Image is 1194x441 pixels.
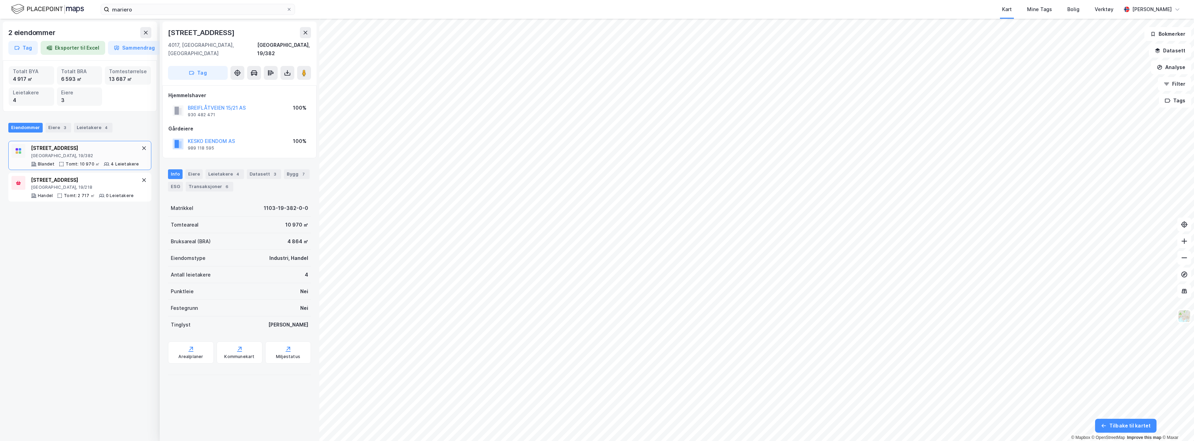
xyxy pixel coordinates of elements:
[111,161,139,167] div: 4 Leietakere
[1158,77,1191,91] button: Filter
[234,171,241,178] div: 4
[1127,435,1161,440] a: Improve this map
[1132,5,1172,14] div: [PERSON_NAME]
[224,354,254,359] div: Kommunekart
[1092,435,1125,440] a: OpenStreetMap
[109,4,286,15] input: Søk på adresse, matrikkel, gårdeiere, leietakere eller personer
[109,75,147,83] div: 13 687 ㎡
[186,182,233,192] div: Transaksjoner
[1067,5,1079,14] div: Bolig
[109,68,147,75] div: Tomtestørrelse
[269,254,308,262] div: Industri, Handel
[1095,5,1113,14] div: Verktøy
[31,185,134,190] div: [GEOGRAPHIC_DATA], 19/218
[168,27,236,38] div: [STREET_ADDRESS]
[38,193,53,198] div: Handel
[171,204,193,212] div: Matrikkel
[171,287,194,296] div: Punktleie
[1178,309,1191,323] img: Z
[106,193,134,198] div: 0 Leietakere
[268,321,308,329] div: [PERSON_NAME]
[171,321,191,329] div: Tinglyst
[293,137,306,145] div: 100%
[13,89,50,96] div: Leietakere
[247,169,281,179] div: Datasett
[257,41,311,58] div: [GEOGRAPHIC_DATA], 19/382
[271,171,278,178] div: 3
[13,75,50,83] div: 4 917 ㎡
[171,304,198,312] div: Festegrunn
[168,91,311,100] div: Hjemmelshaver
[1151,60,1191,74] button: Analyse
[284,169,310,179] div: Bygg
[276,354,300,359] div: Miljøstatus
[8,41,38,55] button: Tag
[1159,408,1194,441] div: Kontrollprogram for chat
[168,66,228,80] button: Tag
[171,254,205,262] div: Eiendomstype
[103,124,110,131] div: 4
[11,3,84,15] img: logo.f888ab2527a4732fd821a326f86c7f29.svg
[74,123,112,133] div: Leietakere
[45,123,71,133] div: Eiere
[41,41,105,55] button: Eksporter til Excel
[61,96,98,104] div: 3
[188,145,214,151] div: 989 118 595
[38,161,54,167] div: Blandet
[168,125,311,133] div: Gårdeiere
[108,41,161,55] button: Sammendrag
[188,112,215,118] div: 930 482 471
[224,183,230,190] div: 6
[305,271,308,279] div: 4
[171,271,211,279] div: Antall leietakere
[300,304,308,312] div: Nei
[8,27,57,38] div: 2 eiendommer
[185,169,203,179] div: Eiere
[1149,44,1191,58] button: Datasett
[171,221,199,229] div: Tomteareal
[1095,419,1157,433] button: Tilbake til kartet
[168,41,257,58] div: 4017, [GEOGRAPHIC_DATA], [GEOGRAPHIC_DATA]
[171,237,211,246] div: Bruksareal (BRA)
[293,104,306,112] div: 100%
[1144,27,1191,41] button: Bokmerker
[1071,435,1090,440] a: Mapbox
[31,153,139,159] div: [GEOGRAPHIC_DATA], 19/382
[300,171,307,178] div: 7
[287,237,308,246] div: 4 864 ㎡
[1159,408,1194,441] iframe: Chat Widget
[61,75,98,83] div: 6 593 ㎡
[1002,5,1012,14] div: Kart
[31,176,134,184] div: [STREET_ADDRESS]
[61,124,68,131] div: 3
[61,89,98,96] div: Eiere
[178,354,203,359] div: Arealplaner
[205,169,244,179] div: Leietakere
[64,193,95,198] div: Tomt: 2 717 ㎡
[66,161,100,167] div: Tomt: 10 970 ㎡
[168,169,183,179] div: Info
[168,182,183,192] div: ESG
[1027,5,1052,14] div: Mine Tags
[8,123,43,133] div: Eiendommer
[61,68,98,75] div: Totalt BRA
[31,144,139,152] div: [STREET_ADDRESS]
[264,204,308,212] div: 1103-19-382-0-0
[13,68,50,75] div: Totalt BYA
[1159,94,1191,108] button: Tags
[300,287,308,296] div: Nei
[13,96,50,104] div: 4
[285,221,308,229] div: 10 970 ㎡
